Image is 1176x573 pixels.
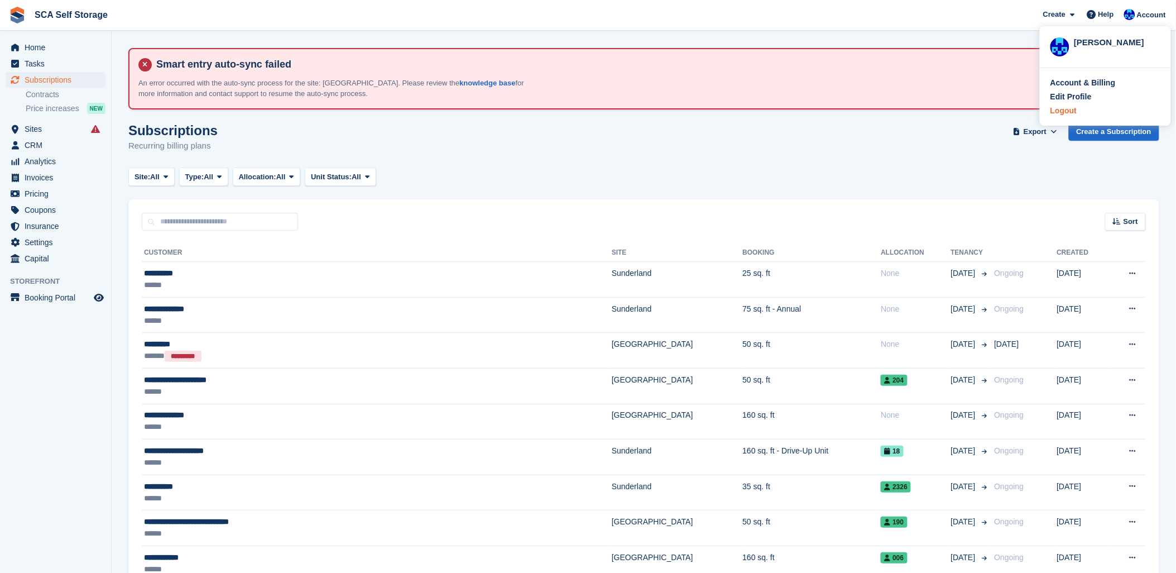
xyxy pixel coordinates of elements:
span: [DATE] [951,481,978,493]
button: Allocation: All [233,168,301,186]
a: SCA Self Storage [30,6,112,24]
span: Ongoing [995,375,1024,384]
td: [GEOGRAPHIC_DATA] [612,369,743,404]
a: Edit Profile [1050,91,1160,103]
button: Unit Status: All [305,168,376,186]
span: Unit Status: [311,171,352,183]
span: [DATE] [951,552,978,564]
span: Ongoing [995,304,1024,313]
td: [DATE] [1057,333,1108,369]
span: 204 [881,375,907,386]
td: 160 sq. ft - Drive-Up Unit [743,440,881,475]
i: Smart entry sync failures have occurred [91,125,100,133]
span: Ongoing [995,269,1024,278]
span: Subscriptions [25,72,92,88]
td: [DATE] [1057,510,1108,546]
h1: Subscriptions [128,123,218,138]
div: None [881,303,951,315]
a: menu [6,137,105,153]
td: [DATE] [1057,262,1108,298]
a: knowledge base [459,79,515,87]
span: 006 [881,552,907,564]
td: [DATE] [1057,297,1108,333]
span: Help [1098,9,1114,20]
p: An error occurred with the auto-sync process for the site: [GEOGRAPHIC_DATA]. Please review the f... [138,78,529,99]
span: Invoices [25,170,92,185]
a: menu [6,235,105,250]
a: menu [6,202,105,218]
td: 50 sq. ft [743,333,881,369]
h4: Smart entry auto-sync failed [152,58,1149,71]
td: [GEOGRAPHIC_DATA] [612,510,743,546]
a: Preview store [92,291,105,304]
span: 18 [881,446,903,457]
div: None [881,338,951,350]
span: Account [1137,9,1166,21]
div: None [881,409,951,421]
td: [DATE] [1057,369,1108,404]
span: [DATE] [951,303,978,315]
span: Home [25,40,92,55]
span: Site: [135,171,150,183]
div: Account & Billing [1050,77,1116,89]
span: [DATE] [951,374,978,386]
a: menu [6,170,105,185]
span: Tasks [25,56,92,71]
span: Settings [25,235,92,250]
span: Sites [25,121,92,137]
button: Export [1011,123,1060,141]
span: [DATE] [951,445,978,457]
span: Ongoing [995,517,1024,526]
th: Created [1057,244,1108,262]
td: [DATE] [1057,440,1108,475]
span: Price increases [26,103,79,114]
a: Create a Subscription [1069,123,1159,141]
span: Sort [1124,216,1138,227]
span: Booking Portal [25,290,92,305]
a: menu [6,154,105,169]
span: All [150,171,160,183]
a: menu [6,218,105,234]
td: 35 sq. ft [743,475,881,510]
span: [DATE] [951,338,978,350]
th: Customer [142,244,612,262]
span: Analytics [25,154,92,169]
span: 190 [881,517,907,528]
span: Export [1024,126,1047,137]
td: Sunderland [612,475,743,510]
th: Allocation [881,244,951,262]
span: Coupons [25,202,92,218]
div: [PERSON_NAME] [1074,36,1160,46]
a: menu [6,56,105,71]
span: All [352,171,361,183]
span: Ongoing [995,553,1024,562]
td: [GEOGRAPHIC_DATA] [612,404,743,440]
span: Ongoing [995,482,1024,491]
td: Sunderland [612,262,743,298]
a: Contracts [26,89,105,100]
span: All [204,171,213,183]
div: NEW [87,103,105,114]
a: menu [6,290,105,305]
span: Allocation: [239,171,276,183]
span: [DATE] [995,340,1019,348]
button: Site: All [128,168,175,186]
img: stora-icon-8386f47178a22dfd0bd8f6a31ec36ba5ce8667c1dd55bd0f319d3a0aa187defe.svg [9,7,26,23]
a: menu [6,186,105,202]
td: 25 sq. ft [743,262,881,298]
div: None [881,268,951,279]
td: 50 sq. ft [743,510,881,546]
span: Pricing [25,186,92,202]
td: 75 sq. ft - Annual [743,297,881,333]
span: Type: [185,171,204,183]
td: Sunderland [612,440,743,475]
th: Booking [743,244,881,262]
button: Type: All [179,168,228,186]
span: Create [1043,9,1065,20]
span: CRM [25,137,92,153]
span: [DATE] [951,268,978,279]
span: [DATE] [951,516,978,528]
td: [DATE] [1057,475,1108,510]
span: Ongoing [995,446,1024,455]
td: [DATE] [1057,404,1108,440]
